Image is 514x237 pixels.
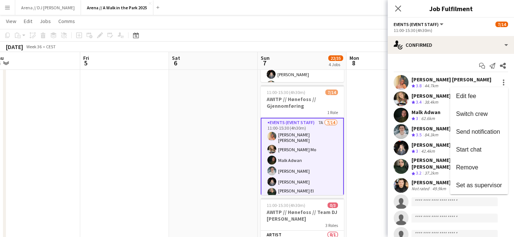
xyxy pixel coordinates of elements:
[450,123,508,141] button: Send notification
[456,111,488,117] span: Switch crew
[456,164,478,171] span: Remove
[456,93,476,99] span: Edit fee
[450,176,508,194] button: Set as supervisor
[450,141,508,159] button: Start chat
[456,182,502,188] span: Set as supervisor
[450,159,508,176] button: Remove
[450,87,508,105] button: Edit fee
[450,105,508,123] button: Switch crew
[456,129,500,135] span: Send notification
[456,146,481,153] span: Start chat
